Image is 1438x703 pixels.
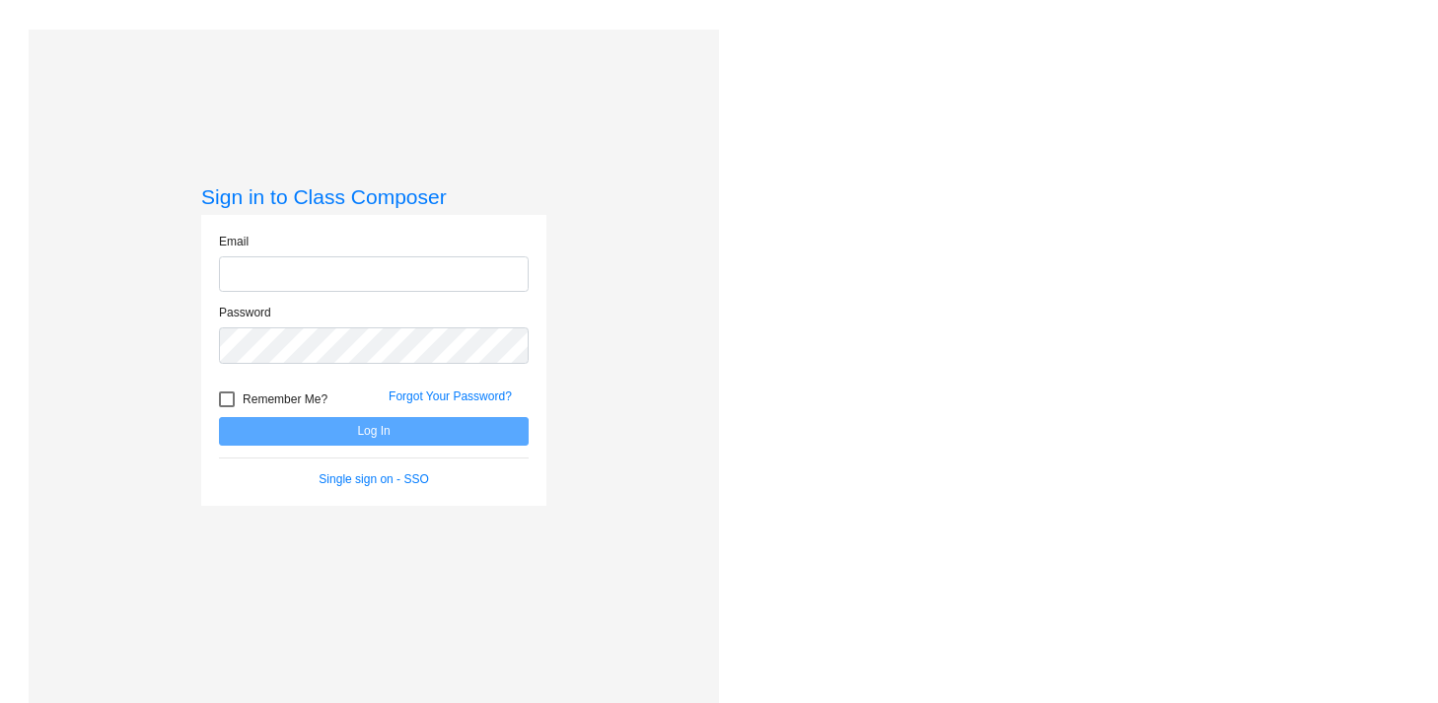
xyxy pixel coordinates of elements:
span: Remember Me? [243,387,327,411]
a: Single sign on - SSO [319,472,428,486]
label: Password [219,304,271,321]
button: Log In [219,417,529,446]
a: Forgot Your Password? [389,389,512,403]
label: Email [219,233,249,250]
h3: Sign in to Class Composer [201,184,546,209]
